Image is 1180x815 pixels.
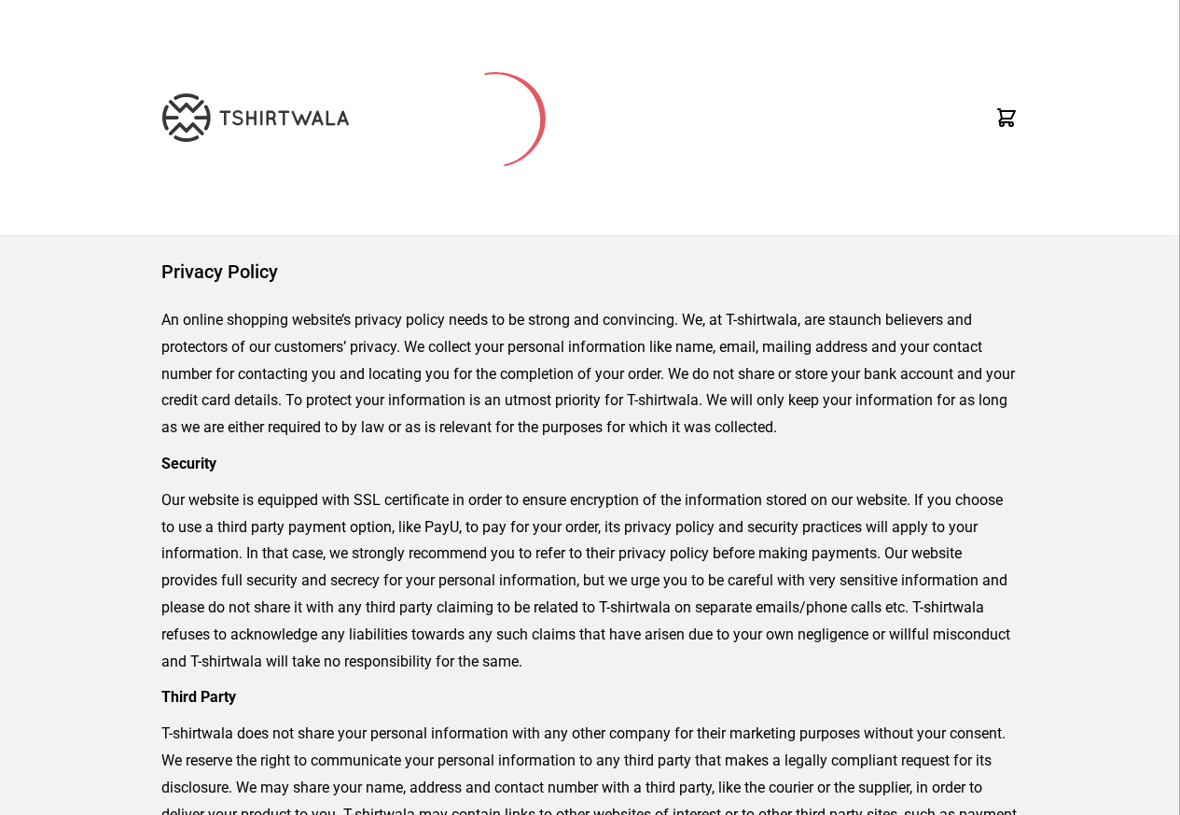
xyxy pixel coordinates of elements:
[161,487,1019,676] p: Our website is equipped with SSL certificate in order to ensure encryption of the information sto...
[161,455,216,472] strong: Security
[161,259,1019,285] h1: Privacy Policy
[162,93,349,142] img: TW-LOGO-400-104.png
[161,688,236,706] strong: Third Party
[161,307,1019,442] p: An online shopping website’s privacy policy needs to be strong and convincing. We, at T-shirtwala...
